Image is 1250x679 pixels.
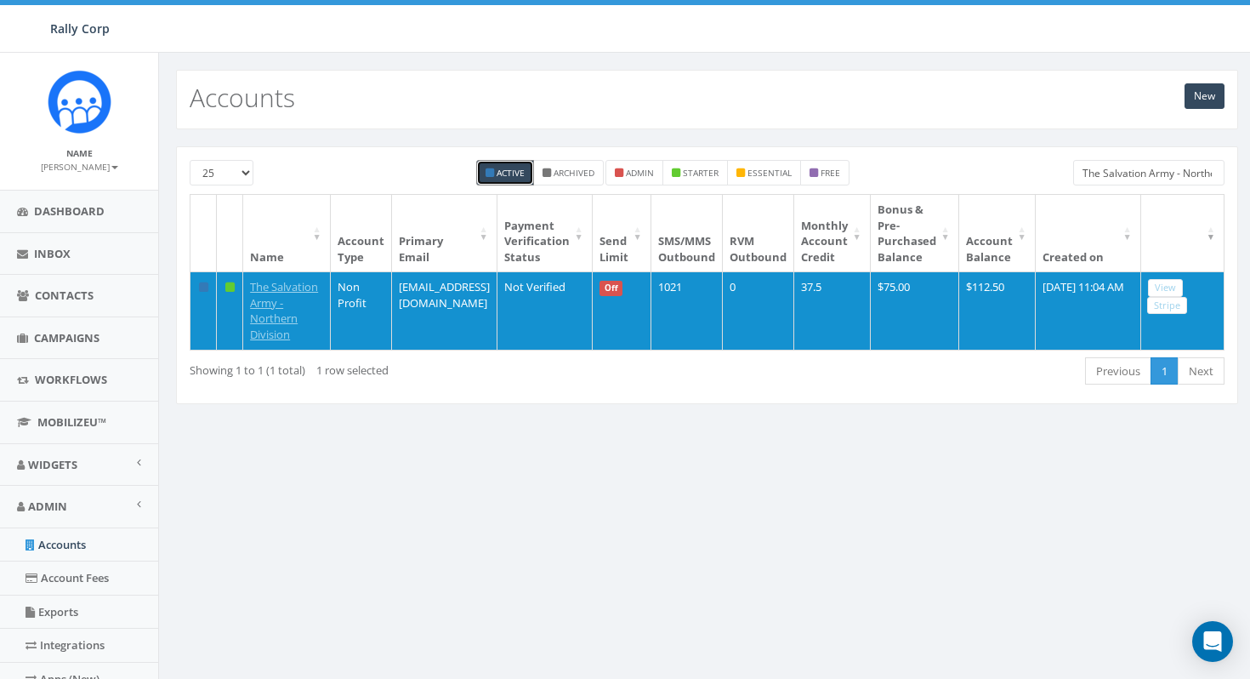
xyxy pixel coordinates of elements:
th: Payment Verification Status : activate to sort column ascending [497,195,593,271]
a: 1 [1151,357,1179,385]
small: free [821,167,840,179]
small: Name [66,147,93,159]
span: Inbox [34,246,71,261]
th: Bonus &amp; Pre-Purchased Balance: activate to sort column ascending [871,195,959,271]
th: Name: activate to sort column ascending [243,195,331,271]
a: Previous [1085,357,1151,385]
span: Campaigns [34,330,99,345]
a: Next [1178,357,1224,385]
small: [PERSON_NAME] [41,161,118,173]
th: SMS/MMS Outbound [651,195,723,271]
a: The Salvation Army - Northern Division [250,279,318,342]
img: Icon_1.png [48,70,111,134]
small: Active [497,167,525,179]
th: Created on: activate to sort column ascending [1036,195,1141,271]
span: Dashboard [34,203,105,219]
td: [EMAIL_ADDRESS][DOMAIN_NAME] [392,271,497,349]
td: $112.50 [959,271,1036,349]
small: admin [626,167,654,179]
span: 1 row selected [316,362,389,378]
td: [DATE] 11:04 AM [1036,271,1141,349]
span: MobilizeU™ [37,414,106,430]
th: RVM Outbound [723,195,794,271]
small: essential [747,167,792,179]
small: Archived [554,167,594,179]
td: $75.00 [871,271,959,349]
a: Stripe [1147,297,1187,315]
th: Primary Email : activate to sort column ascending [392,195,497,271]
span: Admin [28,499,67,514]
span: Workflows [35,372,107,387]
td: 37.5 [794,271,871,349]
span: Widgets [28,457,77,472]
th: Account Type [331,195,392,271]
th: Monthly Account Credit: activate to sort column ascending [794,195,871,271]
td: 1021 [651,271,723,349]
span: Off [599,281,623,296]
span: Contacts [35,288,94,303]
small: starter [683,167,719,179]
input: Type to search [1073,160,1224,185]
td: Not Verified [497,271,593,349]
th: Send Limit: activate to sort column ascending [593,195,651,271]
a: New [1185,83,1224,109]
a: [PERSON_NAME] [41,158,118,174]
td: Non Profit [331,271,392,349]
div: Showing 1 to 1 (1 total) [190,356,606,379]
span: Rally Corp [50,20,110,37]
h2: Accounts [190,83,295,111]
td: 0 [723,271,794,349]
th: Account Balance: activate to sort column ascending [959,195,1036,271]
a: View [1148,279,1183,297]
div: Open Intercom Messenger [1192,621,1233,662]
